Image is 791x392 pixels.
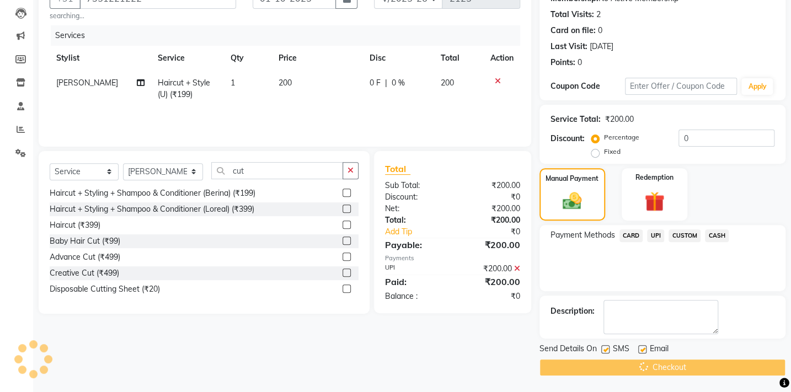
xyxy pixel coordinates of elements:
[452,263,528,275] div: ₹200.00
[363,46,434,71] th: Disc
[551,25,596,36] div: Card on file:
[539,343,597,357] span: Send Details On
[50,235,120,247] div: Baby Hair Cut (₹99)
[551,57,575,68] div: Points:
[377,180,452,191] div: Sub Total:
[377,214,452,226] div: Total:
[557,190,587,212] img: _cash.svg
[546,174,598,184] label: Manual Payment
[551,41,587,52] div: Last Visit:
[650,343,669,357] span: Email
[452,214,528,226] div: ₹200.00
[392,77,405,89] span: 0 %
[551,229,615,241] span: Payment Methods
[50,11,236,21] small: searching...
[705,229,729,242] span: CASH
[377,203,452,214] div: Net:
[635,173,674,182] label: Redemption
[578,57,582,68] div: 0
[551,114,601,125] div: Service Total:
[452,275,528,288] div: ₹200.00
[377,291,452,302] div: Balance :
[596,9,601,20] div: 2
[551,133,585,144] div: Discount:
[452,203,528,214] div: ₹200.00
[224,46,272,71] th: Qty
[484,46,520,71] th: Action
[638,189,671,214] img: _gift.svg
[604,147,621,157] label: Fixed
[590,41,613,52] div: [DATE]
[151,46,223,71] th: Service
[619,229,643,242] span: CARD
[50,219,100,231] div: Haircut (₹399)
[647,229,664,242] span: UPI
[385,77,387,89] span: |
[551,305,595,317] div: Description:
[50,251,120,263] div: Advance Cut (₹499)
[279,78,292,88] span: 200
[452,180,528,191] div: ₹200.00
[625,78,737,95] input: Enter Offer / Coupon Code
[551,80,625,92] div: Coupon Code
[465,226,528,238] div: ₹0
[452,191,528,203] div: ₹0
[598,25,602,36] div: 0
[377,226,465,238] a: Add Tip
[613,343,629,357] span: SMS
[50,203,254,215] div: Haircut + Styling + Shampoo & Conditioner (Loreal) (₹399)
[434,46,484,71] th: Total
[669,229,701,242] span: CUSTOM
[551,9,594,20] div: Total Visits:
[211,162,343,179] input: Search or Scan
[604,132,639,142] label: Percentage
[370,77,381,89] span: 0 F
[377,191,452,203] div: Discount:
[385,254,520,263] div: Payments
[231,78,235,88] span: 1
[452,291,528,302] div: ₹0
[56,78,118,88] span: [PERSON_NAME]
[158,78,210,99] span: Haircut + Style (U) (₹199)
[605,114,634,125] div: ₹200.00
[377,275,452,288] div: Paid:
[50,187,255,199] div: Haircut + Styling + Shampoo & Conditioner (Berina) (₹199)
[377,238,452,251] div: Payable:
[50,267,119,279] div: Creative Cut (₹499)
[50,46,151,71] th: Stylist
[272,46,363,71] th: Price
[385,163,410,175] span: Total
[441,78,454,88] span: 200
[51,25,528,46] div: Services
[50,283,160,295] div: Disposable Cutting Sheet (₹20)
[452,238,528,251] div: ₹200.00
[377,263,452,275] div: UPI
[741,78,773,95] button: Apply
